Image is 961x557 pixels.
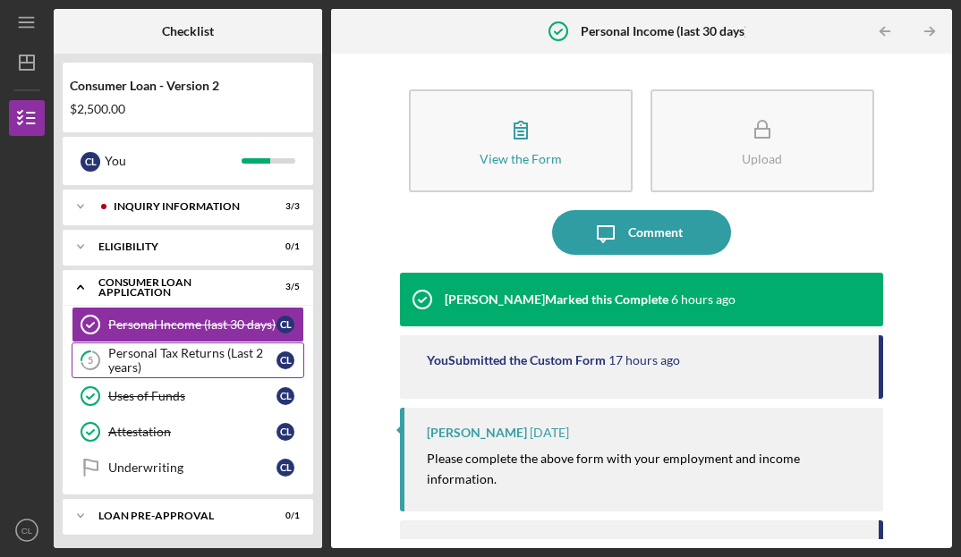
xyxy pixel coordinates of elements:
tspan: 5 [88,355,93,367]
button: Upload [651,89,874,192]
a: UnderwritingCL [72,450,304,485]
time: 2025-10-03 01:47 [608,353,680,367]
a: AttestationCL [72,414,304,450]
div: 0 / 1 [268,241,300,252]
div: You [105,146,242,176]
div: Comment [628,210,683,255]
div: [PERSON_NAME] Marked this Complete [445,292,668,307]
div: Eligibility [98,241,255,252]
div: C L [276,423,294,441]
div: Consumer Loan Application [98,277,255,298]
a: 5Personal Tax Returns (Last 2 years)CL [72,342,304,378]
time: 2025-10-02 17:16 [451,538,490,553]
b: Personal Income (last 30 days) [581,24,748,38]
b: Checklist [162,24,214,38]
div: You Submitted the Custom Form [427,353,606,367]
time: 2025-10-03 12:16 [671,292,736,307]
a: Uses of FundsCL [72,378,304,414]
div: Personal Tax Returns (Last 2 years) [108,346,276,375]
div: $2,500.00 [70,102,306,116]
button: Comment [552,210,731,255]
div: C L [276,387,294,405]
time: 2025-10-02 17:30 [530,426,569,440]
div: Consumer Loan - Version 2 [70,79,306,93]
div: Underwriting [108,460,276,475]
div: 0 / 1 [268,511,300,521]
a: Personal Income (last 30 days)CL [72,307,304,342]
div: 3 / 3 [268,201,300,212]
button: View the Form [409,89,633,192]
div: C L [276,351,294,369]
div: View the Form [480,152,562,165]
div: C L [276,459,294,477]
mark: Please complete the above form with your employment and income information. [427,451,803,485]
div: C L [276,316,294,333]
div: Personal Income (last 30 days) [108,317,276,332]
div: You [427,538,448,553]
div: Uses of Funds [108,389,276,403]
div: Attestation [108,425,276,439]
text: CL [21,526,33,536]
div: Upload [742,152,782,165]
div: 3 / 5 [268,282,300,292]
div: Inquiry Information [114,201,255,212]
div: C L [81,152,100,172]
div: Loan Pre-Approval [98,511,255,521]
button: CL [9,512,45,548]
div: [PERSON_NAME] [427,426,527,440]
